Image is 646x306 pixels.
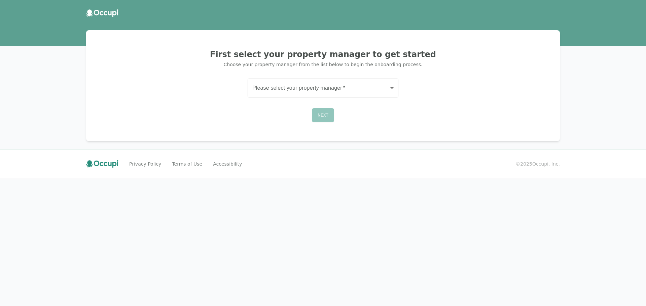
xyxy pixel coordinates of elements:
[515,161,560,167] small: © 2025 Occupi, Inc.
[94,49,552,60] h2: First select your property manager to get started
[172,161,202,167] a: Terms of Use
[94,61,552,68] p: Choose your property manager from the list below to begin the onboarding process.
[129,161,161,167] a: Privacy Policy
[213,161,242,167] a: Accessibility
